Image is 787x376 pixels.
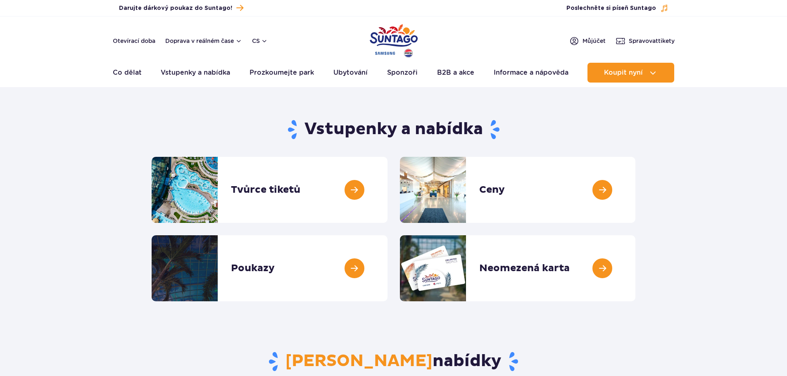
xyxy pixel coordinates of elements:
[387,69,418,76] font: Sponzoři
[113,63,142,83] a: Co dělat
[566,5,656,11] font: Poslechněte si píseň Suntago
[119,5,232,11] font: Darujte dárkový poukaz do Suntago!
[119,2,243,14] a: Darujte dárkový poukaz do Suntago!
[250,69,314,76] font: Prozkoumejte park
[569,36,606,46] a: Můjúčet
[437,63,474,83] a: B2B a akce
[583,38,593,44] font: Můj
[113,38,155,44] font: Otevírací doba
[494,63,568,83] a: Informace a nápověda
[304,119,483,140] font: Vstupenky a nabídka
[658,38,675,44] font: tikety
[566,4,668,12] button: Poslechněte si píseň Suntago
[437,69,474,76] font: B2B a akce
[252,38,260,44] font: cs
[494,69,568,76] font: Informace a nápověda
[113,37,155,45] a: Otevírací doba
[250,63,314,83] a: Prozkoumejte park
[387,63,418,83] a: Sponzoři
[433,351,502,371] font: nabídky
[629,38,658,44] font: Spravovat
[165,38,242,44] button: Doprava v reálném čase
[370,21,418,59] a: Polský park
[616,36,675,46] a: Spravovattikety
[113,69,142,76] font: Co dělat
[587,63,674,83] button: Koupit nyní
[593,38,606,44] font: účet
[161,63,230,83] a: Vstupenky a nabídka
[165,38,234,44] font: Doprava v reálném čase
[333,69,368,76] font: Ubytování
[285,351,433,371] font: [PERSON_NAME]
[161,69,230,76] font: Vstupenky a nabídka
[252,37,268,45] button: cs
[333,63,368,83] a: Ubytování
